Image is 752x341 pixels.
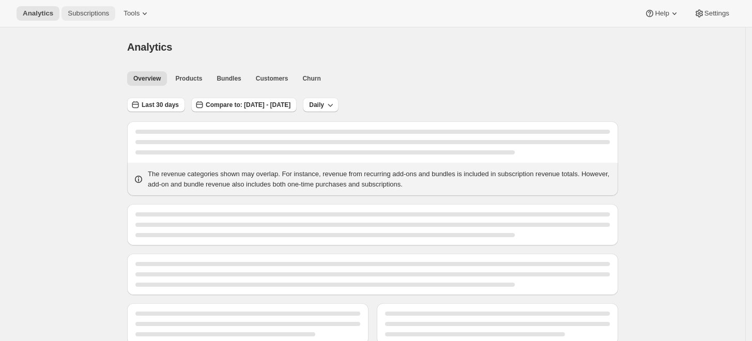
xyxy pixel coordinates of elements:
[133,74,161,83] span: Overview
[688,6,735,21] button: Settings
[142,101,179,109] span: Last 30 days
[256,74,288,83] span: Customers
[206,101,290,109] span: Compare to: [DATE] - [DATE]
[124,9,140,18] span: Tools
[127,41,172,53] span: Analytics
[655,9,669,18] span: Help
[704,9,729,18] span: Settings
[117,6,156,21] button: Tools
[217,74,241,83] span: Bundles
[62,6,115,21] button: Subscriptions
[17,6,59,21] button: Analytics
[638,6,685,21] button: Help
[303,98,339,112] button: Daily
[309,101,324,109] span: Daily
[127,98,185,112] button: Last 30 days
[148,169,612,190] p: The revenue categories shown may overlap. For instance, revenue from recurring add-ons and bundle...
[191,98,297,112] button: Compare to: [DATE] - [DATE]
[175,74,202,83] span: Products
[23,9,53,18] span: Analytics
[68,9,109,18] span: Subscriptions
[302,74,320,83] span: Churn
